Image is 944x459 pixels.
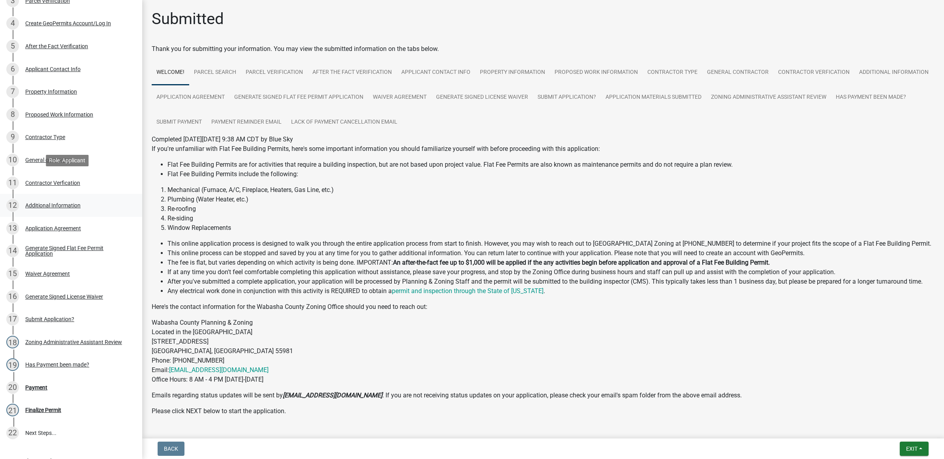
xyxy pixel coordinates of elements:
[6,40,19,53] div: 5
[6,404,19,416] div: 21
[152,406,935,416] p: Please click NEXT below to start the application.
[906,446,918,452] span: Exit
[533,85,601,110] a: Submit Application?
[6,177,19,189] div: 11
[167,277,935,286] li: After you've submitted a complete application, your application will be processed by Planning & Z...
[6,85,19,98] div: 7
[25,385,47,390] div: Payment
[25,21,111,26] div: Create GeoPermits Account/Log In
[6,313,19,325] div: 17
[189,60,241,85] a: Parcel search
[6,199,19,212] div: 12
[25,339,122,345] div: Zoning Administrative Assistant Review
[152,9,224,28] h1: Submitted
[431,85,533,110] a: Generate Signed License Waiver
[397,60,475,85] a: Applicant Contact Info
[286,110,402,135] a: Lack of Payment Cancellation Email
[706,85,831,110] a: Zoning Administrative Assistant Review
[152,135,293,143] span: Completed [DATE][DATE] 9:38 AM CDT by Blue Sky
[6,358,19,371] div: 19
[854,60,933,85] a: Additional Information
[6,427,19,439] div: 22
[25,134,65,140] div: Contractor Type
[167,239,935,248] li: This online application process is designed to walk you through the entire application process fr...
[167,160,935,169] li: Flat Fee Building Permits are for activities that require a building inspection, but are not base...
[152,302,935,312] p: Here's the contact information for the Wabasha County Zoning Office should you need to reach out:
[164,446,178,452] span: Back
[6,290,19,303] div: 16
[152,85,229,110] a: Application Agreement
[308,60,397,85] a: After the Fact Verification
[25,66,81,72] div: Applicant Contact Info
[25,112,93,117] div: Proposed Work Information
[167,214,935,223] li: Re-siding
[25,43,88,49] div: After the Fact Verification
[6,381,19,394] div: 20
[152,391,935,400] p: Emails regarding status updates will be sent by . If you are not receiving status updates on your...
[6,245,19,257] div: 14
[25,316,74,322] div: Submit Application?
[773,60,854,85] a: Contractor Verfication
[167,223,935,233] li: Window Replacements
[25,157,71,163] div: General contractor
[167,185,935,195] li: Mechanical (Furnace, A/C, Fireplace, Heaters, Gas Line, etc.)
[241,60,308,85] a: Parcel Verification
[6,154,19,166] div: 10
[25,89,77,94] div: Property Information
[207,110,286,135] a: Payment Reminder Email
[392,287,543,295] a: permit and inspection through the State of [US_STATE]
[25,203,81,208] div: Additional Information
[152,110,207,135] a: Submit Payment
[152,44,935,54] div: Thank you for submitting your information. You may view the submitted information on the tabs below.
[167,248,935,258] li: This online process can be stopped and saved by you at any time for you to gather additional info...
[6,63,19,75] div: 6
[167,195,935,204] li: Plumbing (Water Heater, etc.)
[46,155,88,166] div: Role: Applicant
[6,108,19,121] div: 8
[831,85,911,110] a: Has Payment been made?
[6,267,19,280] div: 15
[167,204,935,214] li: Re-roofing
[6,222,19,235] div: 13
[6,131,19,143] div: 9
[158,442,184,456] button: Back
[368,85,431,110] a: Waiver Agreement
[283,391,382,399] strong: [EMAIL_ADDRESS][DOMAIN_NAME]
[6,336,19,348] div: 18
[152,144,935,154] p: If you're unfamiliar with Flat Fee Building Permits, here's some important information you should...
[152,60,189,85] a: Welcome!
[152,318,935,384] p: Wabasha County Planning & Zoning Located in the [GEOGRAPHIC_DATA] [STREET_ADDRESS] [GEOGRAPHIC_DA...
[25,180,80,186] div: Contractor Verfication
[550,60,643,85] a: Proposed Work Information
[229,85,368,110] a: Generate Signed Flat Fee Permit Application
[25,362,89,367] div: Has Payment been made?
[167,286,935,296] li: Any electrical work done in conjunction with this activity is REQUIRED to obtain a .
[25,271,70,277] div: Waiver Agreement
[475,60,550,85] a: Property Information
[25,245,130,256] div: Generate Signed Flat Fee Permit Application
[702,60,773,85] a: General contractor
[393,259,770,266] strong: An after-the-fact fee up to $1,000 will be applied if the any activities begin before application...
[25,294,103,299] div: Generate Signed License Waiver
[167,267,935,277] li: If at any time you don't feel comfortable completing this application without assistance, please ...
[25,226,81,231] div: Application Agreement
[169,366,269,374] a: [EMAIL_ADDRESS][DOMAIN_NAME]
[900,442,929,456] button: Exit
[25,407,61,413] div: Finalize Permit
[6,17,19,30] div: 4
[167,258,935,267] li: The fee is flat, but varies depending on which activity is being done. IMPORTANT:
[167,169,935,179] li: Flat Fee Building Permits include the following:
[643,60,702,85] a: Contractor Type
[601,85,706,110] a: Application Materials Submitted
